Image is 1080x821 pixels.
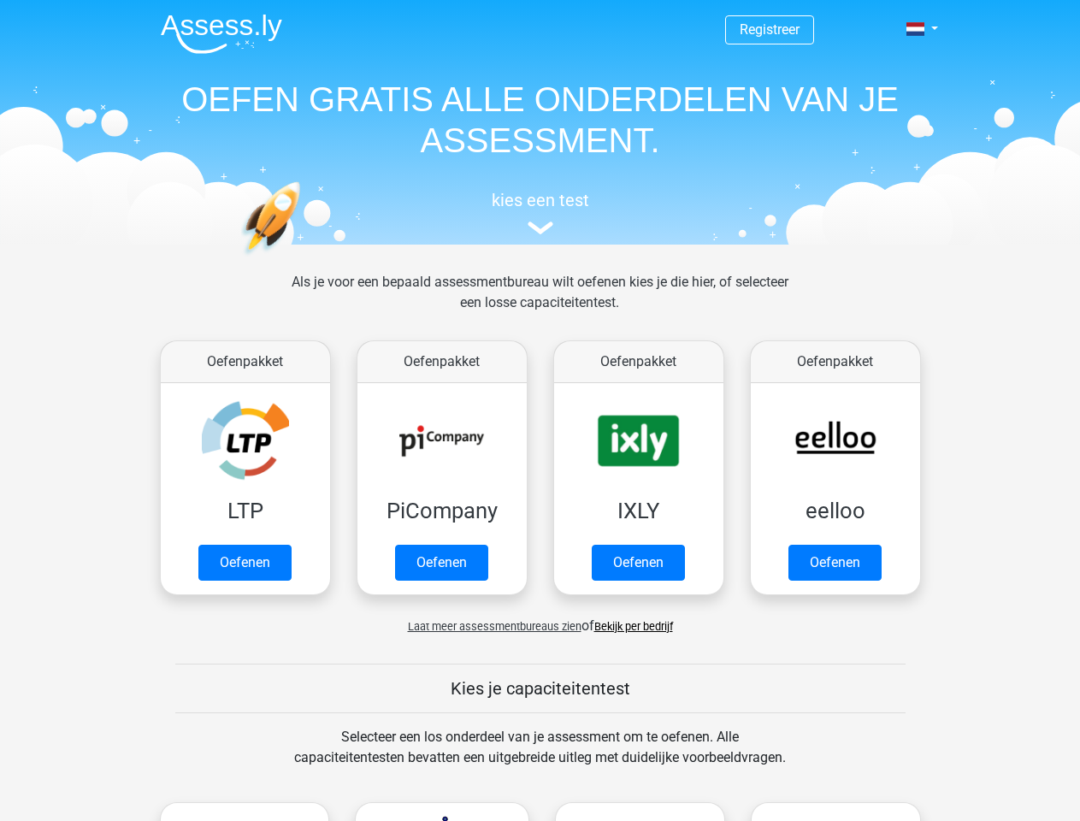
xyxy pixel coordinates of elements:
[594,620,673,633] a: Bekijk per bedrijf
[147,79,934,161] h1: OEFEN GRATIS ALLE ONDERDELEN VAN JE ASSESSMENT.
[528,221,553,234] img: assessment
[147,190,934,210] h5: kies een test
[395,545,488,581] a: Oefenen
[788,545,882,581] a: Oefenen
[408,620,581,633] span: Laat meer assessmentbureaus zien
[740,21,800,38] a: Registreer
[278,727,802,789] div: Selecteer een los onderdeel van je assessment om te oefenen. Alle capaciteitentesten bevatten een...
[592,545,685,581] a: Oefenen
[147,190,934,235] a: kies een test
[175,678,906,699] h5: Kies je capaciteitentest
[278,272,802,334] div: Als je voor een bepaald assessmentbureau wilt oefenen kies je die hier, of selecteer een losse ca...
[241,181,367,336] img: oefenen
[161,14,282,54] img: Assessly
[198,545,292,581] a: Oefenen
[147,602,934,636] div: of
